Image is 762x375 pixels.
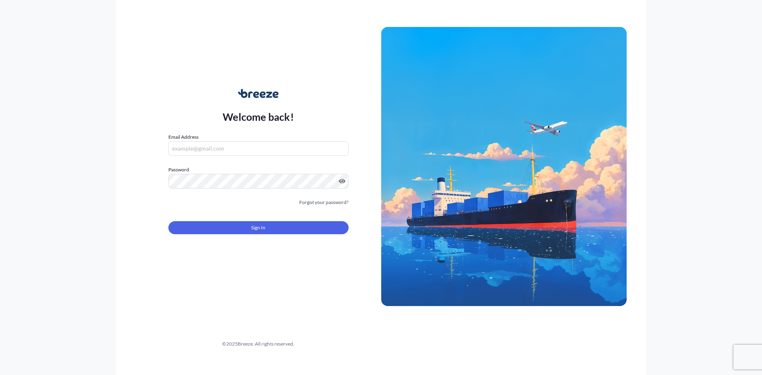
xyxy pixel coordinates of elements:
[168,141,349,156] input: example@gmail.com
[136,340,381,348] div: © 2025 Breeze. All rights reserved.
[251,224,265,232] span: Sign In
[168,166,349,174] label: Password
[168,221,349,234] button: Sign In
[223,110,294,123] p: Welcome back!
[339,178,345,184] button: Show password
[381,27,627,306] img: Ship illustration
[168,133,199,141] label: Email Address
[299,198,349,206] a: Forgot your password?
